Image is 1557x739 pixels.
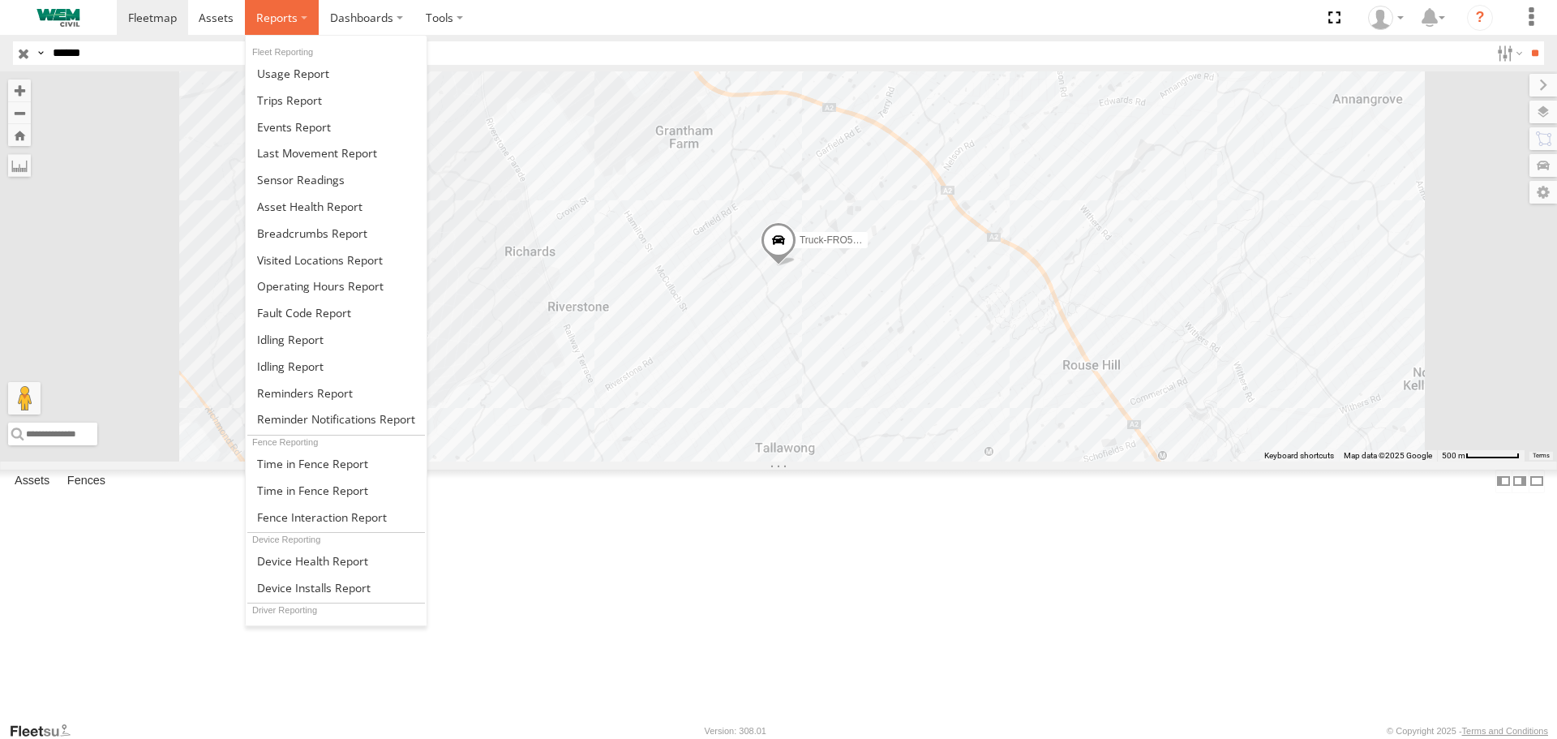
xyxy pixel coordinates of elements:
a: Terms and Conditions [1462,726,1548,736]
a: Fault Code Report [246,299,427,326]
a: Visited Locations Report [246,247,427,273]
a: Asset Health Report [246,193,427,220]
label: Dock Summary Table to the Left [1495,470,1512,493]
span: Truck-FRO52R [800,234,865,246]
a: Device Installs Report [246,574,427,601]
button: Zoom in [8,79,31,101]
label: Dock Summary Table to the Right [1512,470,1528,493]
div: Version: 308.01 [705,726,766,736]
div: © Copyright 2025 - [1387,726,1548,736]
a: Last Movement Report [246,140,427,166]
button: Drag Pegman onto the map to open Street View [8,382,41,415]
a: Breadcrumbs Report [246,220,427,247]
label: Assets [6,470,58,493]
a: Asset Operating Hours Report [246,273,427,299]
a: Fence Interaction Report [246,504,427,531]
label: Search Filter Options [1491,41,1525,65]
button: Zoom Home [8,124,31,146]
a: Sensor Readings [246,166,427,193]
label: Map Settings [1529,181,1557,204]
button: Keyboard shortcuts [1264,450,1334,462]
img: WEMCivilLogo.svg [16,9,101,27]
a: Time in Fences Report [246,477,427,504]
a: Terms (opens in new tab) [1533,452,1550,458]
span: Map data ©2025 Google [1344,451,1432,460]
button: Map Scale: 500 m per 63 pixels [1437,450,1525,462]
button: Zoom out [8,101,31,124]
a: Visit our Website [9,723,84,739]
a: Driver Performance Report [246,619,427,646]
label: Fences [59,470,114,493]
label: Hide Summary Table [1529,470,1545,493]
a: Device Health Report [246,548,427,574]
a: Idling Report [246,353,427,380]
a: Idling Report [246,326,427,353]
a: Time in Fences Report [246,450,427,477]
a: Reminders Report [246,380,427,406]
span: 500 m [1442,451,1465,460]
div: Kevin Webb [1362,6,1409,30]
a: Trips Report [246,87,427,114]
label: Measure [8,154,31,177]
label: Search Query [34,41,47,65]
a: Service Reminder Notifications Report [246,406,427,433]
i: ? [1467,5,1493,31]
a: Usage Report [246,60,427,87]
a: Full Events Report [246,114,427,140]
